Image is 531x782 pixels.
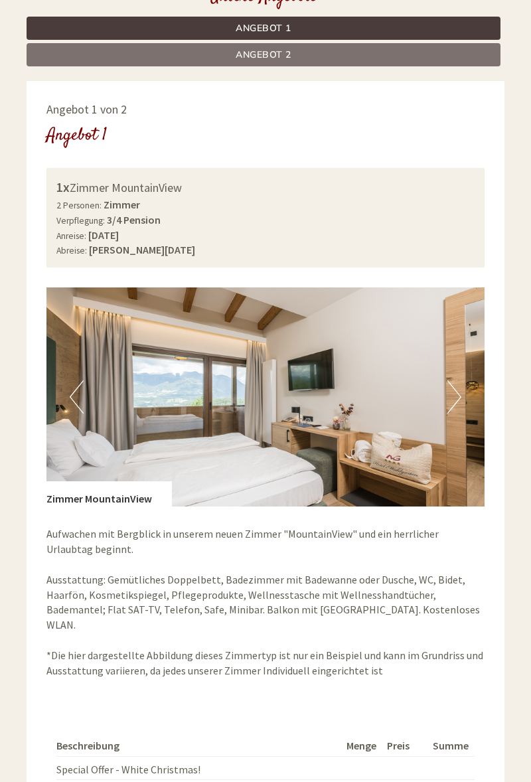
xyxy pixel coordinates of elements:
[20,64,204,74] small: 07:45
[88,228,119,242] b: [DATE]
[236,22,291,35] span: Angebot 1
[107,213,161,226] b: 3/4 Pension
[56,200,102,211] small: 2 Personen:
[89,243,195,256] b: [PERSON_NAME][DATE]
[56,179,70,195] b: 1x
[427,736,475,756] th: Summe
[56,736,341,756] th: Beschreibung
[20,39,204,49] div: [GEOGRAPHIC_DATA]
[46,481,172,507] div: Zimmer MountainView
[447,380,461,414] button: Next
[56,230,86,242] small: Anreise:
[382,736,427,756] th: Preis
[46,526,485,678] p: Aufwachen mit Bergblick in unserem neuen Zimmer "MountainView" und ein herrlicher Urlaubtag begin...
[56,215,105,226] small: Verpflegung:
[358,350,438,373] button: Senden
[46,123,107,148] div: Angebot 1
[341,736,382,756] th: Menge
[56,245,87,256] small: Abreise:
[46,287,485,507] img: image
[56,756,341,780] td: Special Offer - White Christmas!
[189,10,250,33] div: Sonntag
[10,36,211,76] div: Guten Tag, wie können wir Ihnen helfen?
[70,380,84,414] button: Previous
[56,178,475,197] div: Zimmer MountainView
[104,198,140,211] b: Zimmer
[46,102,127,117] span: Angebot 1 von 2
[236,48,291,61] span: Angebot 2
